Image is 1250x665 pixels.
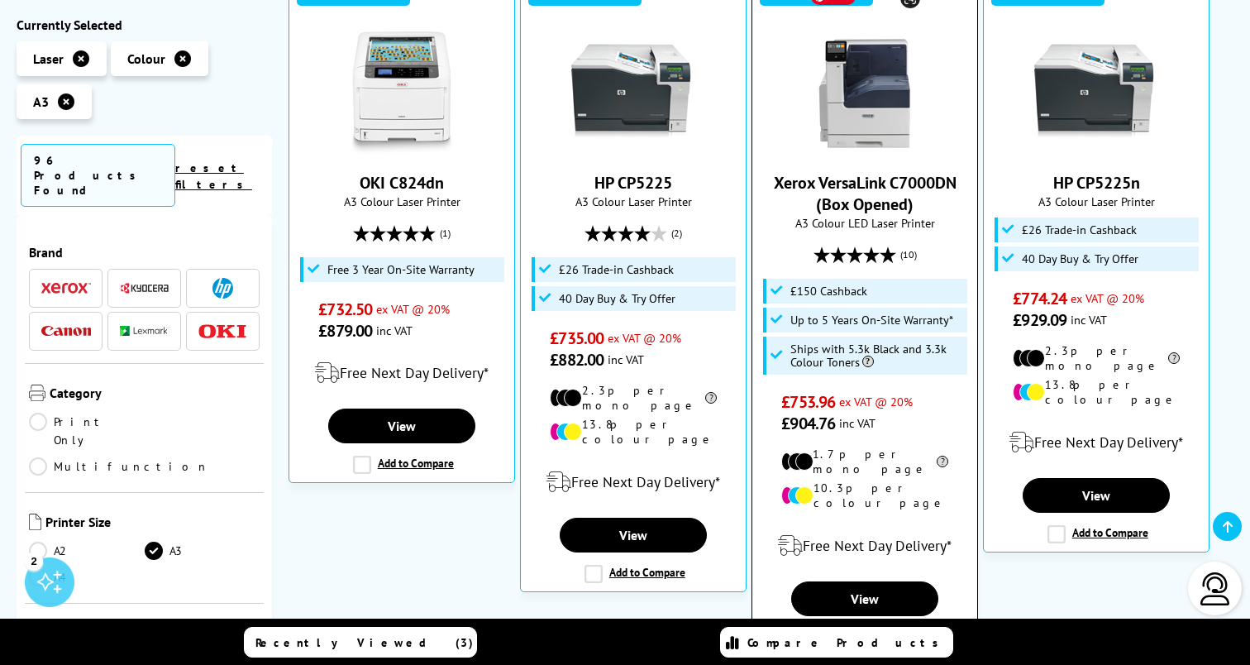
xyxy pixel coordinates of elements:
span: inc VAT [839,415,875,431]
span: Laser [33,50,64,67]
img: HP [212,278,233,299]
span: A3 Colour Laser Printer [992,194,1200,209]
a: HP CP5225 [571,142,695,159]
div: 2 [25,552,43,570]
a: HP [198,278,247,299]
span: (2) [671,218,682,249]
span: Brand [29,244,260,261]
a: OKI [198,321,247,342]
a: reset filters [175,160,252,192]
img: user-headset-light.svg [1199,572,1232,605]
span: ex VAT @ 20% [608,330,681,346]
span: £929.09 [1013,309,1066,331]
span: ex VAT @ 20% [1071,290,1144,306]
span: Printer Size [45,514,260,533]
span: £753.96 [781,391,835,413]
span: £882.00 [550,349,604,371]
img: Xerox VersaLink C7000DN (Box Opened) [803,31,927,155]
span: ex VAT @ 20% [376,301,450,317]
span: A3 Colour Laser Printer [529,194,737,209]
img: Category [29,385,45,401]
span: A3 [33,93,49,110]
span: (1) [440,218,451,249]
span: 40 Day Buy & Try Offer [1022,252,1138,266]
div: Currently Selected [17,17,272,33]
a: Xerox VersaLink C7000DN (Box Opened) [803,142,927,159]
span: A3 Colour Laser Printer [298,194,506,209]
li: 2.3p per mono page [1013,343,1180,373]
a: A3 [145,542,260,560]
span: 40 Day Buy & Try Offer [559,292,675,305]
a: Canon [41,321,91,342]
li: 1.7p per mono page [781,447,948,476]
a: HP CP5225n [1034,142,1158,159]
span: Up to 5 Years On-Site Warranty* [790,313,953,327]
div: modal_delivery [529,459,737,505]
a: A4 [29,568,145,586]
span: ex VAT @ 20% [839,394,913,409]
a: Print Only [29,413,145,449]
span: inc VAT [1071,312,1107,328]
a: View [328,409,475,443]
a: Compare Products [720,627,953,658]
span: inc VAT [608,352,644,367]
span: Compare Products [747,635,947,650]
span: Ships with 5.3k Black and 3.3k Colour Toners [790,342,963,369]
span: Category [50,385,260,404]
div: modal_delivery [992,419,1200,466]
span: £735.00 [550,328,604,349]
img: Kyocera [120,282,169,294]
span: 96 Products Found [21,144,175,207]
li: 10.3p per colour page [781,481,948,510]
label: Add to Compare [1047,525,1148,543]
span: Free 3 Year On-Site Warranty [327,263,475,276]
span: £774.24 [1013,288,1066,309]
a: HP CP5225n [1053,172,1140,194]
a: A2 [29,542,145,560]
label: Add to Compare [353,456,454,474]
a: Lexmark [120,321,169,342]
span: £732.50 [318,299,372,320]
li: 13.8p per colour page [550,417,717,447]
a: View [1023,478,1170,513]
a: OKI C824dn [360,172,444,194]
span: Recently Viewed (3) [255,635,474,650]
a: View [791,581,938,616]
a: View [560,518,707,553]
li: 2.3p per mono page [550,383,717,413]
span: (10) [900,239,917,270]
span: Colour [127,50,165,67]
img: OKI [198,324,247,338]
img: Lexmark [120,327,169,337]
span: £26 Trade-in Cashback [559,263,674,276]
img: Xerox [41,283,91,294]
a: OKI C824dn [340,142,464,159]
a: Recently Viewed (3) [244,627,477,658]
img: Printer Size [29,514,41,530]
a: Xerox [41,278,91,299]
span: £26 Trade-in Cashback [1022,223,1137,237]
a: Kyocera [120,278,169,299]
span: £879.00 [318,320,372,342]
img: HP CP5225 [571,31,695,155]
label: Add to Compare [584,565,685,583]
li: 13.8p per colour page [1013,377,1180,407]
img: OKI C824dn [340,31,464,155]
a: Multifunction [29,457,209,476]
a: Xerox VersaLink C7000DN (Box Opened) [774,172,957,215]
div: modal_delivery [761,523,969,569]
img: Canon [41,326,91,337]
span: £150 Cashback [790,285,867,298]
span: £904.76 [781,413,835,434]
div: modal_delivery [298,350,506,396]
img: HP CP5225n [1034,31,1158,155]
span: A3 Colour LED Laser Printer [761,215,969,231]
a: HP CP5225 [594,172,672,194]
span: inc VAT [376,323,413,338]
